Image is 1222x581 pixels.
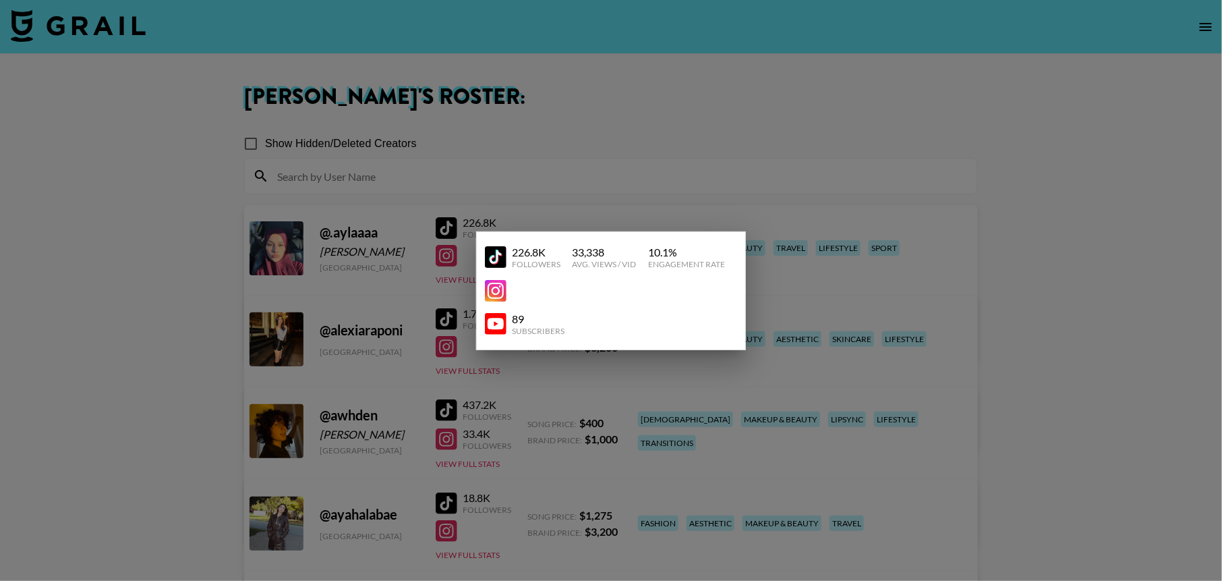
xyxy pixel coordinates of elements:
div: Subscribers [512,326,564,336]
div: Engagement Rate [648,259,725,269]
div: Followers [512,259,560,269]
img: YouTube [485,246,506,268]
div: 33,338 [573,246,637,259]
img: YouTube [485,313,506,335]
div: 89 [512,312,564,326]
div: 10.1 % [648,246,725,259]
div: 226.8K [512,246,560,259]
img: YouTube [485,280,506,302]
div: Avg. Views / Vid [573,259,637,269]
